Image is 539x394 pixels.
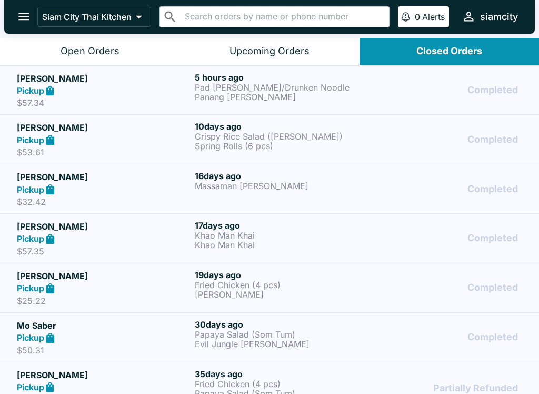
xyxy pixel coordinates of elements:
strong: Pickup [17,233,44,244]
span: 17 days ago [195,220,240,231]
strong: Pickup [17,135,44,145]
h5: [PERSON_NAME] [17,369,191,381]
button: Siam City Thai Kitchen [37,7,151,27]
p: Khao Man Khai [195,231,368,240]
span: 30 days ago [195,319,243,330]
p: Panang [PERSON_NAME] [195,92,368,102]
p: $25.22 [17,295,191,306]
h5: [PERSON_NAME] [17,121,191,134]
span: 19 days ago [195,270,241,280]
p: Pad [PERSON_NAME]/Drunken Noodle [195,83,368,92]
p: Spring Rolls (6 pcs) [195,141,368,151]
div: siamcity [480,11,518,23]
p: Fried Chicken (4 pcs) [195,379,368,389]
p: $57.34 [17,97,191,108]
h5: [PERSON_NAME] [17,171,191,183]
p: $50.31 [17,345,191,356]
strong: Pickup [17,332,44,343]
p: Fried Chicken (4 pcs) [195,280,368,290]
p: $57.35 [17,246,191,257]
input: Search orders by name or phone number [182,9,385,24]
span: 35 days ago [195,369,243,379]
strong: Pickup [17,382,44,392]
p: Massaman [PERSON_NAME] [195,181,368,191]
h5: [PERSON_NAME] [17,220,191,233]
span: 16 days ago [195,171,241,181]
h6: 5 hours ago [195,72,368,83]
h5: Mo Saber [17,319,191,332]
strong: Pickup [17,283,44,293]
strong: Pickup [17,85,44,96]
h5: [PERSON_NAME] [17,72,191,85]
button: siamcity [457,5,522,28]
p: $53.61 [17,147,191,157]
h5: [PERSON_NAME] [17,270,191,282]
div: Upcoming Orders [229,45,310,57]
p: [PERSON_NAME] [195,290,368,299]
p: Crispy Rice Salad ([PERSON_NAME]) [195,132,368,141]
p: 0 [415,12,420,22]
button: open drawer [11,3,37,30]
strong: Pickup [17,184,44,195]
p: Khao Man Khai [195,240,368,250]
p: Alerts [422,12,445,22]
div: Closed Orders [416,45,482,57]
p: Evil Jungle [PERSON_NAME] [195,339,368,349]
span: 10 days ago [195,121,242,132]
div: Open Orders [61,45,119,57]
p: Papaya Salad (Som Tum) [195,330,368,339]
p: Siam City Thai Kitchen [42,12,132,22]
p: $32.42 [17,196,191,207]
